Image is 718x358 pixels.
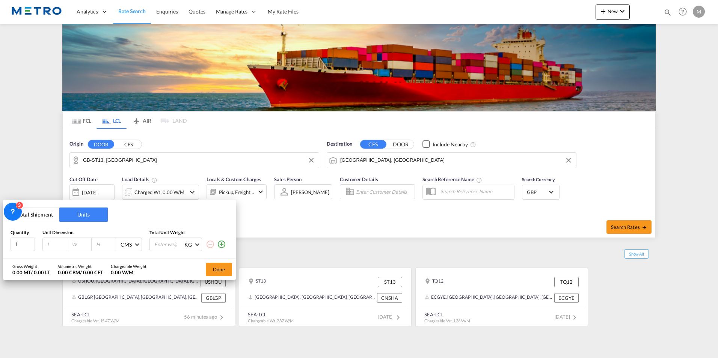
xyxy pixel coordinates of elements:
[184,241,192,248] div: KG
[149,230,228,236] div: Total Unit Weight
[58,263,103,269] div: Volumetric Weight
[206,263,232,276] button: Done
[206,240,215,249] md-icon: icon-minus-circle-outline
[12,269,50,276] div: 0.00 MT
[11,238,35,251] input: Qty
[11,230,35,236] div: Quantity
[154,238,184,251] input: Enter weight
[111,263,146,269] div: Chargeable Weight
[58,269,103,276] div: 0.00 CBM
[71,241,91,248] input: W
[95,241,116,248] input: H
[121,241,132,248] div: CMS
[217,240,226,249] md-icon: icon-plus-circle-outline
[42,230,142,236] div: Unit Dimension
[47,241,67,248] input: L
[111,269,146,276] div: 0.00 W/M
[59,208,108,222] button: Units
[31,269,50,275] span: / 0.00 LT
[11,208,59,222] button: Total Shipment
[80,269,103,275] span: / 0.00 CFT
[12,263,50,269] div: Gross Weight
